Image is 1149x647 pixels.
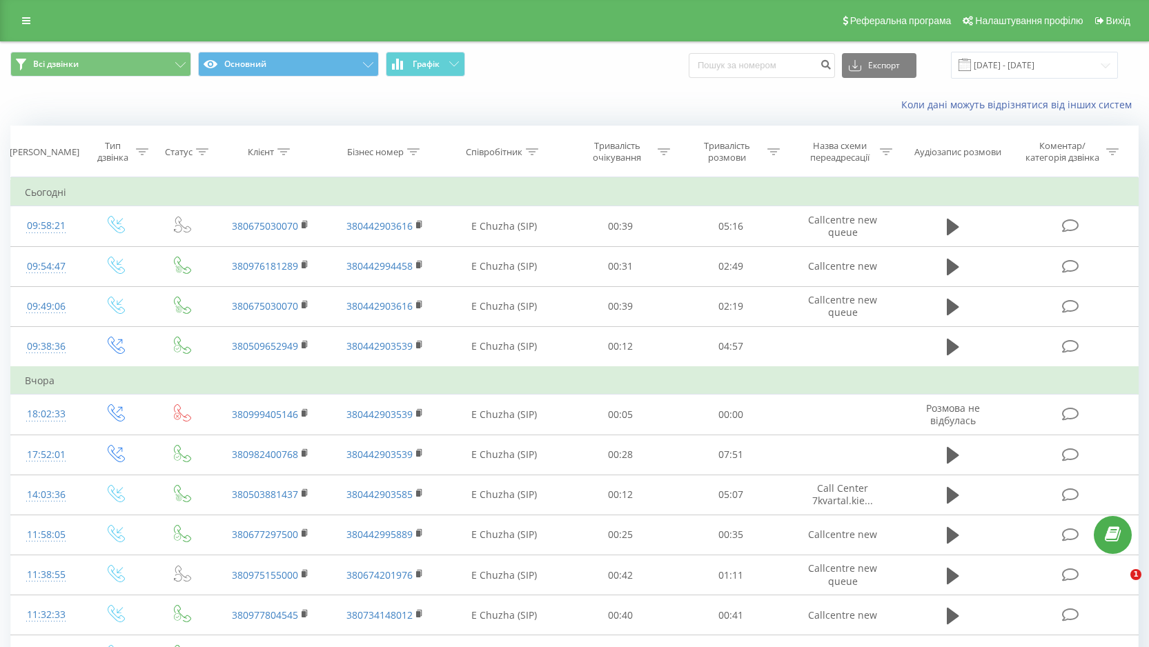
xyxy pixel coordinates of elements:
[248,146,274,158] div: Клієнт
[1106,15,1130,26] span: Вихід
[232,299,298,312] a: 380675030070
[565,555,676,595] td: 00:42
[442,286,566,326] td: E Chuzha (SIP)
[1022,140,1103,163] div: Коментар/категорія дзвінка
[676,395,786,435] td: 00:00
[198,52,379,77] button: Основний
[676,246,786,286] td: 02:49
[442,555,566,595] td: E Chuzha (SIP)
[850,15,952,26] span: Реферальна програма
[812,481,873,507] span: Call Center 7kvartal.kie...
[580,140,654,163] div: Тривалість очікування
[232,219,298,232] a: 380675030070
[165,146,193,158] div: Статус
[901,98,1139,111] a: Коли дані можуть відрізнятися вiд інших систем
[346,568,413,581] a: 380674201976
[33,59,79,70] span: Всі дзвінки
[386,52,465,77] button: Графік
[785,555,900,595] td: Callcentre new queue
[690,140,764,163] div: Тривалість розмови
[232,259,298,272] a: 380976181289
[676,206,786,246] td: 05:16
[25,561,68,588] div: 11:38:55
[232,608,298,621] a: 380977804545
[1130,569,1141,580] span: 1
[975,15,1083,26] span: Налаштування профілю
[25,401,68,428] div: 18:02:33
[442,515,566,555] td: E Chuzha (SIP)
[442,326,566,367] td: E Chuzha (SIP)
[676,435,786,475] td: 07:51
[676,555,786,595] td: 01:11
[466,146,522,158] div: Співробітник
[442,395,566,435] td: E Chuzha (SIP)
[565,515,676,555] td: 00:25
[25,333,68,360] div: 09:38:36
[232,448,298,461] a: 380982400768
[565,206,676,246] td: 00:39
[565,595,676,635] td: 00:40
[1102,569,1135,602] iframe: Intercom live chat
[442,475,566,515] td: E Chuzha (SIP)
[232,568,298,581] a: 380975155000
[785,206,900,246] td: Callcentre new queue
[565,286,676,326] td: 00:39
[232,488,298,501] a: 380503881437
[25,521,68,548] div: 11:58:05
[565,395,676,435] td: 00:05
[785,246,900,286] td: Callcentre new
[442,595,566,635] td: E Chuzha (SIP)
[565,435,676,475] td: 00:28
[785,595,900,635] td: Callcentre new
[346,299,413,312] a: 380442903616
[346,339,413,352] a: 380442903539
[10,146,79,158] div: [PERSON_NAME]
[93,140,132,163] div: Тип дзвінка
[676,286,786,326] td: 02:19
[25,441,68,468] div: 17:52:01
[565,475,676,515] td: 00:12
[346,528,413,541] a: 380442995889
[25,212,68,239] div: 09:58:21
[232,339,298,352] a: 380509652949
[785,286,900,326] td: Callcentre new queue
[926,401,980,427] span: Розмова не відбулась
[232,528,298,541] a: 380677297500
[25,253,68,280] div: 09:54:47
[346,259,413,272] a: 380442994458
[11,179,1139,206] td: Сьогодні
[232,408,298,421] a: 380999405146
[442,206,566,246] td: E Chuzha (SIP)
[25,601,68,628] div: 11:32:33
[25,293,68,320] div: 09:49:06
[10,52,191,77] button: Всі дзвінки
[25,481,68,508] div: 14:03:36
[842,53,916,78] button: Експорт
[676,475,786,515] td: 05:07
[676,595,786,635] td: 00:41
[914,146,1001,158] div: Аудіозапис розмови
[346,219,413,232] a: 380442903616
[676,515,786,555] td: 00:35
[565,246,676,286] td: 00:31
[11,367,1139,395] td: Вчора
[347,146,404,158] div: Бізнес номер
[442,246,566,286] td: E Chuzha (SIP)
[565,326,676,367] td: 00:12
[689,53,835,78] input: Пошук за номером
[346,608,413,621] a: 380734148012
[413,59,440,69] span: Графік
[676,326,786,367] td: 04:57
[442,435,566,475] td: E Chuzha (SIP)
[346,488,413,501] a: 380442903585
[803,140,876,163] div: Назва схеми переадресації
[785,515,900,555] td: Callcentre new
[346,448,413,461] a: 380442903539
[346,408,413,421] a: 380442903539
